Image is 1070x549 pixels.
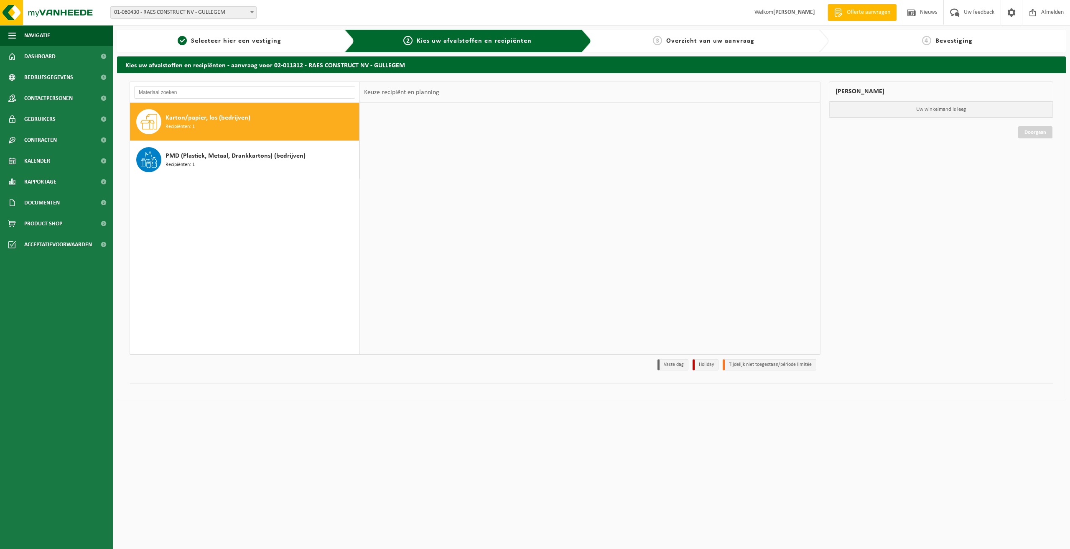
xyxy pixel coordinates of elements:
[191,38,281,44] span: Selecteer hier een vestiging
[666,38,754,44] span: Overzicht van uw aanvraag
[24,67,73,88] span: Bedrijfsgegevens
[845,8,892,17] span: Offerte aanvragen
[24,109,56,130] span: Gebruikers
[828,4,897,21] a: Offerte aanvragen
[24,192,60,213] span: Documenten
[166,151,306,161] span: PMD (Plastiek, Metaal, Drankkartons) (bedrijven)
[111,7,256,18] span: 01-060430 - RAES CONSTRUCT NV - GULLEGEM
[24,46,56,67] span: Dashboard
[24,213,62,234] span: Product Shop
[24,234,92,255] span: Acceptatievoorwaarden
[417,38,532,44] span: Kies uw afvalstoffen en recipiënten
[829,102,1053,117] p: Uw winkelmand is leeg
[360,82,443,103] div: Keuze recipiënt en planning
[24,151,50,171] span: Kalender
[166,123,195,131] span: Recipiënten: 1
[121,36,338,46] a: 1Selecteer hier een vestiging
[166,161,195,169] span: Recipiënten: 1
[24,25,50,46] span: Navigatie
[653,36,662,45] span: 3
[117,56,1066,73] h2: Kies uw afvalstoffen en recipiënten - aanvraag voor 02-011312 - RAES CONSTRUCT NV - GULLEGEM
[110,6,257,19] span: 01-060430 - RAES CONSTRUCT NV - GULLEGEM
[723,359,816,370] li: Tijdelijk niet toegestaan/période limitée
[24,130,57,151] span: Contracten
[829,82,1054,102] div: [PERSON_NAME]
[130,103,359,141] button: Karton/papier, los (bedrijven) Recipiënten: 1
[693,359,718,370] li: Holiday
[657,359,688,370] li: Vaste dag
[922,36,931,45] span: 4
[130,141,359,179] button: PMD (Plastiek, Metaal, Drankkartons) (bedrijven) Recipiënten: 1
[403,36,413,45] span: 2
[773,9,815,15] strong: [PERSON_NAME]
[134,86,355,99] input: Materiaal zoeken
[24,88,73,109] span: Contactpersonen
[24,171,56,192] span: Rapportage
[1018,126,1052,138] a: Doorgaan
[935,38,973,44] span: Bevestiging
[166,113,250,123] span: Karton/papier, los (bedrijven)
[178,36,187,45] span: 1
